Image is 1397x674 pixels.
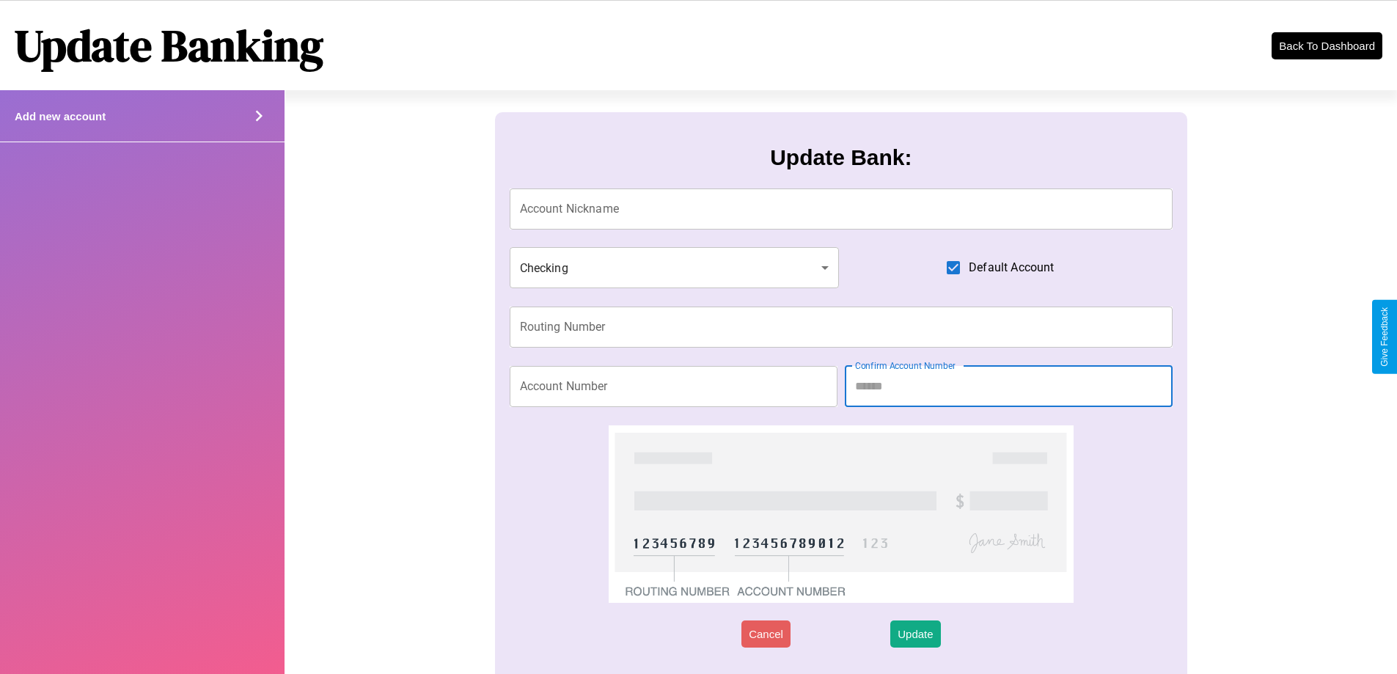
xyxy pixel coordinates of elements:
[741,620,791,648] button: Cancel
[1272,32,1382,59] button: Back To Dashboard
[770,145,912,170] h3: Update Bank:
[609,425,1073,603] img: check
[15,15,323,76] h1: Update Banking
[969,259,1054,276] span: Default Account
[510,247,840,288] div: Checking
[15,110,106,122] h4: Add new account
[890,620,940,648] button: Update
[1379,307,1390,367] div: Give Feedback
[855,359,956,372] label: Confirm Account Number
